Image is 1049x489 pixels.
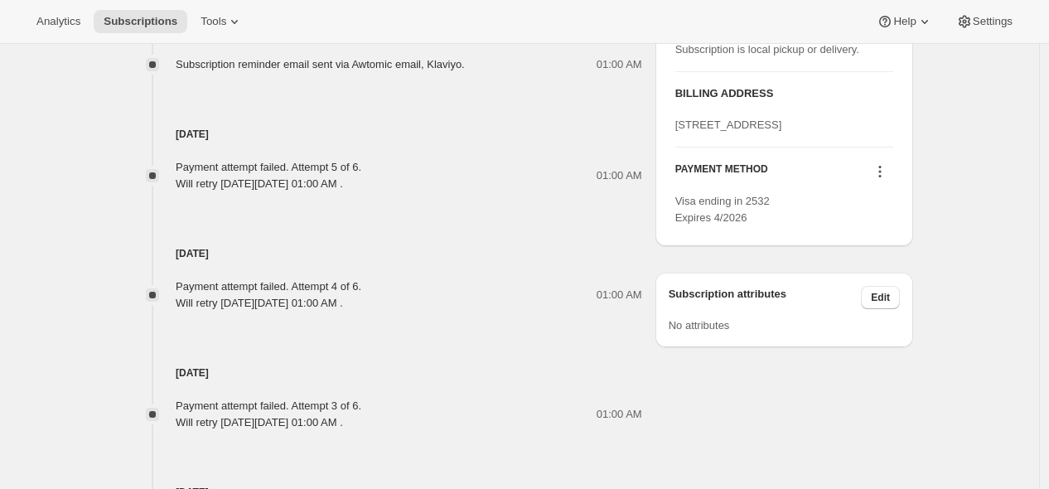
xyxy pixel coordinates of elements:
[104,15,177,28] span: Subscriptions
[669,319,730,332] span: No attributes
[861,286,900,309] button: Edit
[126,245,642,262] h4: [DATE]
[675,43,859,56] span: Subscription is local pickup or delivery.
[867,10,942,33] button: Help
[871,291,890,304] span: Edit
[973,15,1013,28] span: Settings
[669,286,862,309] h3: Subscription attributes
[201,15,226,28] span: Tools
[597,406,642,423] span: 01:00 AM
[36,15,80,28] span: Analytics
[675,119,782,131] span: [STREET_ADDRESS]
[893,15,916,28] span: Help
[126,126,642,143] h4: [DATE]
[946,10,1022,33] button: Settings
[126,365,642,381] h4: [DATE]
[176,278,361,312] div: Payment attempt failed. Attempt 4 of 6. Will retry [DATE][DATE] 01:00 AM .
[675,162,768,185] h3: PAYMENT METHOD
[597,56,642,73] span: 01:00 AM
[597,287,642,303] span: 01:00 AM
[94,10,187,33] button: Subscriptions
[191,10,253,33] button: Tools
[597,167,642,184] span: 01:00 AM
[675,85,893,102] h3: BILLING ADDRESS
[176,159,361,192] div: Payment attempt failed. Attempt 5 of 6. Will retry [DATE][DATE] 01:00 AM .
[675,195,770,224] span: Visa ending in 2532 Expires 4/2026
[27,10,90,33] button: Analytics
[176,58,465,70] span: Subscription reminder email sent via Awtomic email, Klaviyo.
[176,398,361,431] div: Payment attempt failed. Attempt 3 of 6. Will retry [DATE][DATE] 01:00 AM .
